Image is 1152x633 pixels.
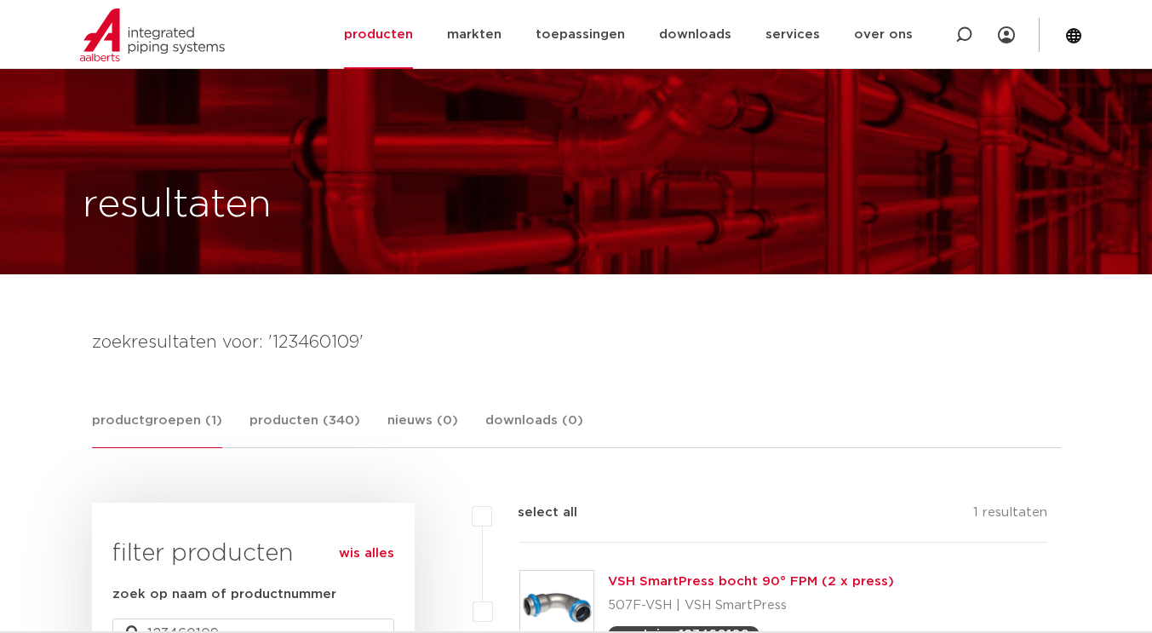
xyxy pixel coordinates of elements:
a: productgroepen (1) [92,411,222,448]
h4: zoekresultaten voor: '123460109' [92,329,1061,356]
p: 1 resultaten [973,503,1047,529]
label: select all [492,503,577,523]
a: VSH SmartPress bocht 90° FPM (2 x press) [608,575,894,588]
a: producten (340) [249,411,360,447]
h1: resultaten [83,178,272,233]
p: 507F-VSH | VSH SmartPress [608,592,894,619]
a: wis alles [339,544,394,564]
label: zoek op naam of productnummer [112,584,336,605]
h3: filter producten [112,537,394,571]
a: downloads (0) [485,411,583,447]
a: nieuws (0) [387,411,458,447]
